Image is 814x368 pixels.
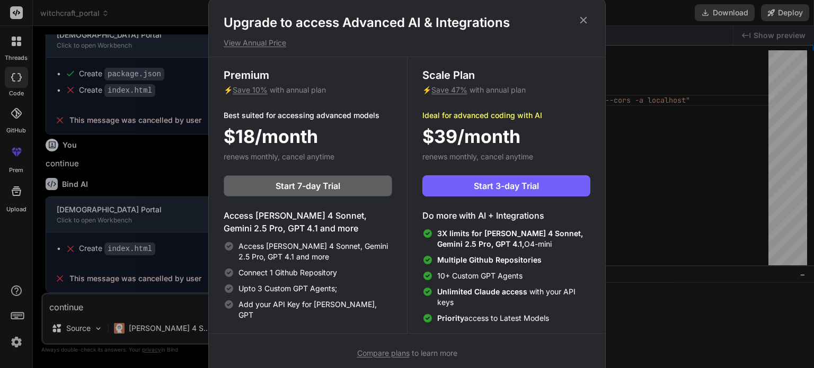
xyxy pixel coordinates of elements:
[437,228,590,249] span: O4-mini
[224,110,392,121] p: Best suited for accessing advanced models
[437,271,523,281] span: 10+ Custom GPT Agents
[422,110,590,121] p: Ideal for advanced coding with AI
[238,241,392,262] span: Access [PERSON_NAME] 4 Sonnet, Gemini 2.5 Pro, GPT 4.1 and more
[238,283,337,294] span: Upto 3 Custom GPT Agents;
[422,68,590,83] h3: Scale Plan
[422,123,520,150] span: $39/month
[224,85,392,95] p: ⚡ with annual plan
[437,287,529,296] span: Unlimited Claude access
[437,255,542,264] span: Multiple Github Repositories
[357,348,410,357] span: Compare plans
[422,152,533,161] span: renews monthly, cancel anytime
[238,299,392,320] span: Add your API Key for [PERSON_NAME], GPT
[431,85,467,94] span: Save 47%
[422,85,590,95] p: ⚡ with annual plan
[357,348,457,357] span: to learn more
[224,14,590,31] h1: Upgrade to access Advanced AI & Integrations
[233,85,268,94] span: Save 10%
[224,209,392,235] h4: Access [PERSON_NAME] 4 Sonnet, Gemini 2.5 Pro, GPT 4.1 and more
[276,179,340,192] span: Start 7-day Trial
[437,313,549,324] span: access to Latest Models
[437,286,590,308] span: with your API keys
[224,152,334,161] span: renews monthly, cancel anytime
[437,229,583,248] span: 3X limits for [PERSON_NAME] 4 Sonnet, Gemini 2.5 Pro, GPT 4.1,
[474,179,539,192] span: Start 3-day Trial
[224,175,392,196] button: Start 7-day Trial
[224,38,590,48] p: View Annual Price
[422,209,590,222] h4: Do more with AI + Integrations
[437,313,464,322] span: Priority
[422,175,590,196] button: Start 3-day Trial
[238,267,337,278] span: Connect 1 Github Repository
[224,123,318,150] span: $18/month
[224,68,392,83] h3: Premium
